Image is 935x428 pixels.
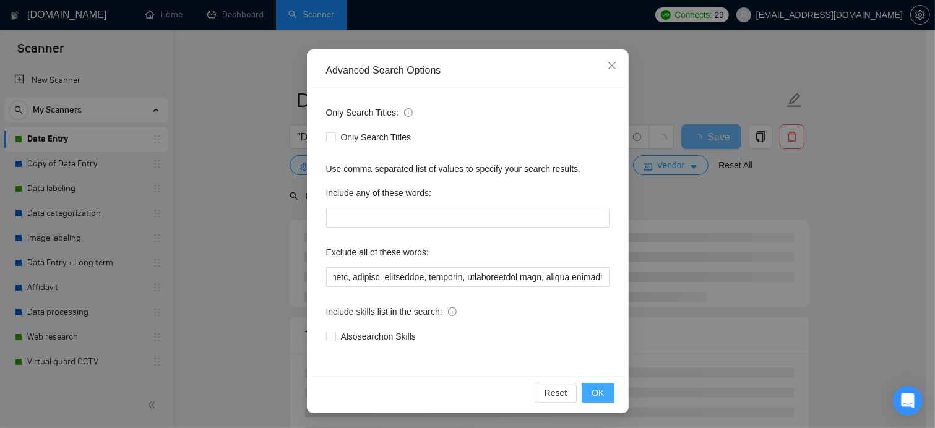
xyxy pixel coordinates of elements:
[595,49,629,83] button: Close
[326,183,431,203] label: Include any of these words:
[535,383,577,403] button: Reset
[404,108,413,117] span: info-circle
[582,383,614,403] button: OK
[326,305,457,319] span: Include skills list in the search:
[592,386,604,400] span: OK
[326,162,610,176] div: Use comma-separated list of values to specify your search results.
[336,131,416,144] span: Only Search Titles
[336,330,421,343] span: Also search on Skills
[448,307,457,316] span: info-circle
[326,106,413,119] span: Only Search Titles:
[326,242,429,262] label: Exclude all of these words:
[893,386,923,416] div: Open Intercom Messenger
[607,61,617,71] span: close
[545,386,567,400] span: Reset
[326,64,610,77] div: Advanced Search Options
